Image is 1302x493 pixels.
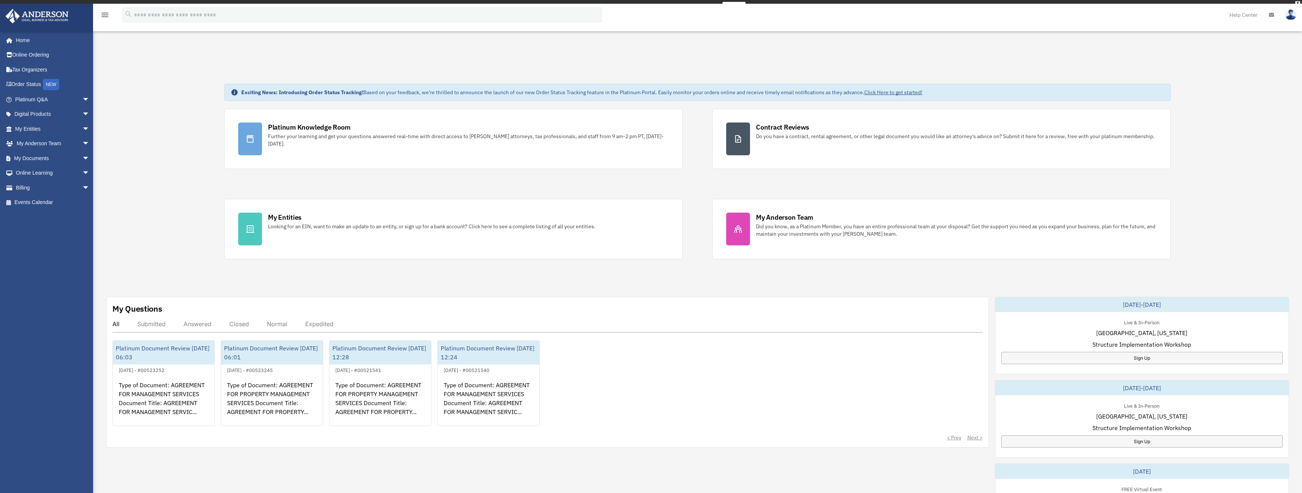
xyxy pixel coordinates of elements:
[229,320,249,328] div: Closed
[995,381,1289,395] div: [DATE]-[DATE]
[82,92,97,107] span: arrow_drop_down
[267,320,287,328] div: Normal
[5,136,101,151] a: My Anderson Teamarrow_drop_down
[224,199,683,259] a: My Entities Looking for an EIN, want to make an update to an entity, or sign up for a bank accoun...
[305,320,334,328] div: Expedited
[82,107,97,122] span: arrow_drop_down
[556,2,719,11] div: Get a chance to win 6 months of Platinum for free just by filling out this
[756,213,813,222] div: My Anderson Team
[112,303,162,314] div: My Questions
[1001,352,1283,364] a: Sign Up
[1096,328,1187,337] span: [GEOGRAPHIC_DATA], [US_STATE]
[82,180,97,195] span: arrow_drop_down
[268,123,351,132] div: Platinum Knowledge Room
[5,33,97,48] a: Home
[113,341,214,365] div: Platinum Document Review [DATE] 06:03
[1285,9,1296,20] img: User Pic
[3,9,71,23] img: Anderson Advisors Platinum Portal
[1096,412,1187,421] span: [GEOGRAPHIC_DATA], [US_STATE]
[995,464,1289,479] div: [DATE]
[224,109,683,169] a: Platinum Knowledge Room Further your learning and get your questions answered real-time with dire...
[5,48,101,63] a: Online Ordering
[112,340,215,426] a: Platinum Document Review [DATE] 06:03[DATE] - #00523252Type of Document: AGREEMENT FOR MANAGEMENT...
[5,77,101,92] a: Order StatusNEW
[137,320,166,328] div: Submitted
[1092,340,1191,349] span: Structure Implementation Workshop
[1118,401,1165,409] div: Live & In-Person
[113,366,170,373] div: [DATE] - #00523252
[756,123,809,132] div: Contract Reviews
[221,375,323,433] div: Type of Document: AGREEMENT FOR PROPERTY MANAGEMENT SERVICES Document Title: AGREEMENT FOR PROPER...
[82,136,97,152] span: arrow_drop_down
[221,366,279,373] div: [DATE] - #00523245
[5,195,101,210] a: Events Calendar
[329,340,431,426] a: Platinum Document Review [DATE] 12:28[DATE] - #00521541Type of Document: AGREEMENT FOR PROPERTY M...
[221,341,323,365] div: Platinum Document Review [DATE] 06:01
[100,13,109,19] a: menu
[995,297,1289,312] div: [DATE]-[DATE]
[5,92,101,107] a: Platinum Q&Aarrow_drop_down
[184,320,211,328] div: Answered
[124,10,133,18] i: search
[82,166,97,181] span: arrow_drop_down
[1092,423,1191,432] span: Structure Implementation Workshop
[712,109,1171,169] a: Contract Reviews Do you have a contract, rental agreement, or other legal document you would like...
[268,223,596,230] div: Looking for an EIN, want to make an update to an entity, or sign up for a bank account? Click her...
[5,151,101,166] a: My Documentsarrow_drop_down
[756,133,1155,140] div: Do you have a contract, rental agreement, or other legal document you would like an attorney's ad...
[438,366,495,373] div: [DATE] - #00521540
[5,107,101,122] a: Digital Productsarrow_drop_down
[438,375,539,433] div: Type of Document: AGREEMENT FOR MANAGEMENT SERVICES Document Title: AGREEMENT FOR MANAGEMENT SERV...
[82,151,97,166] span: arrow_drop_down
[82,121,97,137] span: arrow_drop_down
[241,89,922,96] div: Based on your feedback, we're thrilled to announce the launch of our new Order Status Tracking fe...
[268,213,301,222] div: My Entities
[712,199,1171,259] a: My Anderson Team Did you know, as a Platinum Member, you have an entire professional team at your...
[329,341,431,365] div: Platinum Document Review [DATE] 12:28
[5,121,101,136] a: My Entitiesarrow_drop_down
[1118,318,1165,326] div: Live & In-Person
[329,375,431,433] div: Type of Document: AGREEMENT FOR PROPERTY MANAGEMENT SERVICES Document Title: AGREEMENT FOR PROPER...
[438,341,539,365] div: Platinum Document Review [DATE] 12:24
[221,340,323,426] a: Platinum Document Review [DATE] 06:01[DATE] - #00523245Type of Document: AGREEMENT FOR PROPERTY M...
[756,223,1157,238] div: Did you know, as a Platinum Member, you have an entire professional team at your disposal? Get th...
[722,2,746,11] a: survey
[5,62,101,77] a: Tax Organizers
[1001,435,1283,448] a: Sign Up
[864,89,922,96] a: Click Here to get started!
[112,320,119,328] div: All
[113,375,214,433] div: Type of Document: AGREEMENT FOR MANAGEMENT SERVICES Document Title: AGREEMENT FOR MANAGEMENT SERV...
[241,89,363,96] strong: Exciting News: Introducing Order Status Tracking!
[100,10,109,19] i: menu
[43,79,59,90] div: NEW
[437,340,540,426] a: Platinum Document Review [DATE] 12:24[DATE] - #00521540Type of Document: AGREEMENT FOR MANAGEMENT...
[5,166,101,181] a: Online Learningarrow_drop_down
[1116,485,1168,493] div: FREE Virtual Event
[1295,1,1300,6] div: close
[329,366,387,373] div: [DATE] - #00521541
[268,133,669,147] div: Further your learning and get your questions answered real-time with direct access to [PERSON_NAM...
[5,180,101,195] a: Billingarrow_drop_down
